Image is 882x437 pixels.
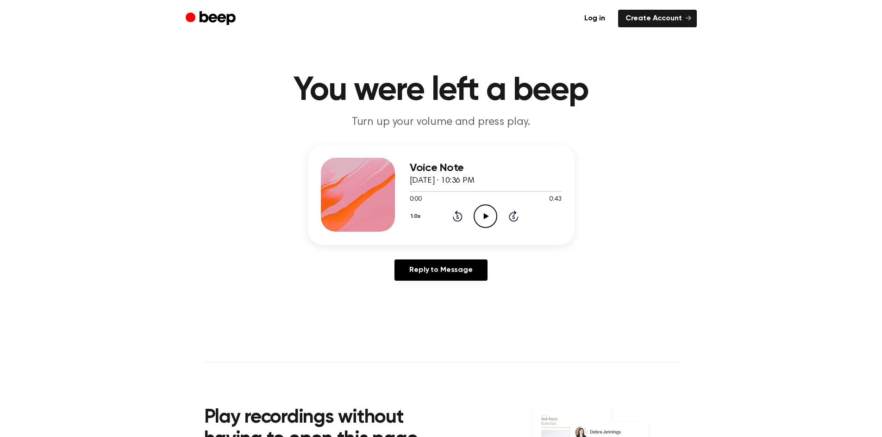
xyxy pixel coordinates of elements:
h1: You were left a beep [204,74,678,107]
button: 1.0x [410,209,424,224]
a: Reply to Message [394,259,487,281]
p: Turn up your volume and press play. [263,115,619,130]
span: 0:43 [549,195,561,204]
a: Log in [577,10,613,27]
a: Beep [186,10,238,28]
a: Create Account [618,10,697,27]
span: 0:00 [410,195,422,204]
span: [DATE] · 10:36 PM [410,177,475,185]
h3: Voice Note [410,162,562,174]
